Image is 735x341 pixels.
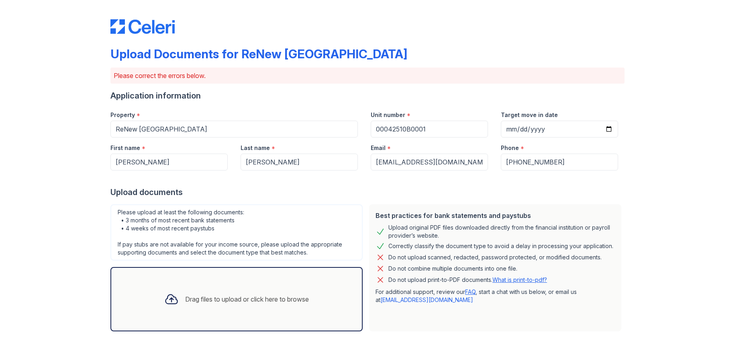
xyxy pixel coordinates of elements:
[371,111,405,119] label: Unit number
[376,211,615,220] div: Best practices for bank statements and paystubs
[388,264,517,273] div: Do not combine multiple documents into one file.
[110,144,140,152] label: First name
[110,47,407,61] div: Upload Documents for ReNew [GEOGRAPHIC_DATA]
[388,276,547,284] p: Do not upload print-to-PDF documents.
[185,294,309,304] div: Drag files to upload or click here to browse
[388,224,615,240] div: Upload original PDF files downloaded directly from the financial institution or payroll provider’...
[492,276,547,283] a: What is print-to-pdf?
[388,241,613,251] div: Correctly classify the document type to avoid a delay in processing your application.
[380,296,473,303] a: [EMAIL_ADDRESS][DOMAIN_NAME]
[110,187,625,198] div: Upload documents
[110,204,363,261] div: Please upload at least the following documents: • 3 months of most recent bank statements • 4 wee...
[241,144,270,152] label: Last name
[388,253,602,262] div: Do not upload scanned, redacted, password protected, or modified documents.
[465,288,476,295] a: FAQ
[501,111,558,119] label: Target move in date
[110,90,625,101] div: Application information
[501,144,519,152] label: Phone
[110,111,135,119] label: Property
[371,144,386,152] label: Email
[114,71,621,80] p: Please correct the errors below.
[376,288,615,304] p: For additional support, review our , start a chat with us below, or email us at
[110,19,175,34] img: CE_Logo_Blue-a8612792a0a2168367f1c8372b55b34899dd931a85d93a1a3d3e32e68fde9ad4.png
